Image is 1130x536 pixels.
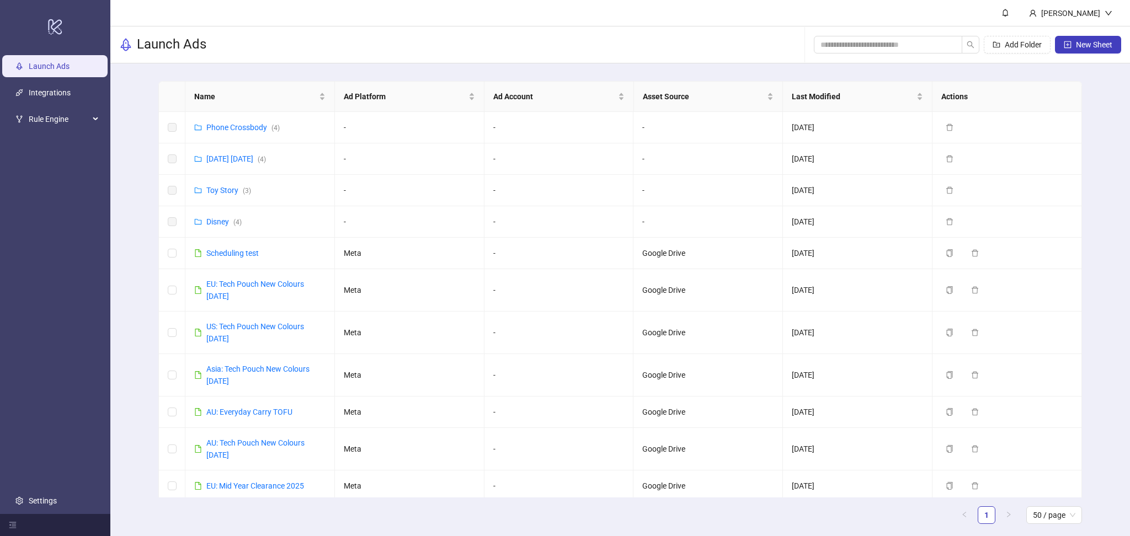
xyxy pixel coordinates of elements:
[946,329,953,336] span: copy
[29,62,70,71] a: Launch Ads
[956,506,973,524] button: left
[194,329,202,336] span: file
[946,445,953,453] span: copy
[9,521,17,529] span: menu-fold
[206,438,305,459] a: AU: Tech Pouch New Colours [DATE]
[194,155,202,163] span: folder
[932,82,1082,112] th: Actions
[335,143,484,175] td: -
[258,156,266,163] span: ( 4 )
[335,312,484,354] td: Meta
[633,238,783,269] td: Google Drive
[484,354,634,396] td: -
[1029,9,1037,17] span: user
[344,90,466,103] span: Ad Platform
[29,496,57,505] a: Settings
[484,143,634,175] td: -
[243,187,251,195] span: ( 3 )
[971,408,979,416] span: delete
[484,396,634,428] td: -
[993,41,1000,49] span: folder-add
[335,112,484,143] td: -
[633,354,783,396] td: Google Drive
[967,41,974,49] span: search
[206,408,292,416] a: AU: Everyday Carry TOFU
[783,312,932,354] td: [DATE]
[783,354,932,396] td: [DATE]
[946,286,953,294] span: copy
[971,249,979,257] span: delete
[956,506,973,524] li: Previous Page
[783,238,932,269] td: [DATE]
[335,269,484,312] td: Meta
[194,186,202,194] span: folder
[633,206,783,238] td: -
[783,206,932,238] td: [DATE]
[206,280,304,301] a: EU: Tech Pouch New Colours [DATE]
[194,249,202,257] span: file
[1026,506,1082,524] div: Page Size
[1033,507,1075,523] span: 50 / page
[1105,9,1112,17] span: down
[206,249,259,258] a: Scheduling test
[335,470,484,502] td: Meta
[335,354,484,396] td: Meta
[335,238,484,269] td: Meta
[206,481,304,490] a: EU: Mid Year Clearance 2025
[783,428,932,470] td: [DATE]
[335,82,484,112] th: Ad Platform
[971,445,979,453] span: delete
[946,218,953,226] span: delete
[1064,41,1072,49] span: plus-square
[633,112,783,143] td: -
[633,175,783,206] td: -
[206,322,304,343] a: US: Tech Pouch New Colours [DATE]
[1000,506,1017,524] button: right
[194,445,202,453] span: file
[971,371,979,379] span: delete
[29,108,89,130] span: Rule Engine
[946,371,953,379] span: copy
[1055,36,1121,53] button: New Sheet
[946,186,953,194] span: delete
[194,482,202,490] span: file
[484,238,634,269] td: -
[484,470,634,502] td: -
[1005,511,1012,518] span: right
[971,286,979,294] span: delete
[633,428,783,470] td: Google Drive
[946,155,953,163] span: delete
[206,365,310,385] a: Asia: Tech Pouch New Colours [DATE]
[194,218,202,226] span: folder
[194,286,202,294] span: file
[484,206,634,238] td: -
[971,482,979,490] span: delete
[233,218,242,226] span: ( 4 )
[484,82,634,112] th: Ad Account
[484,175,634,206] td: -
[15,115,23,123] span: fork
[185,82,335,112] th: Name
[978,506,995,524] li: 1
[633,312,783,354] td: Google Drive
[484,112,634,143] td: -
[946,408,953,416] span: copy
[946,124,953,131] span: delete
[634,82,783,112] th: Asset Source
[1076,40,1112,49] span: New Sheet
[633,470,783,502] td: Google Drive
[978,507,995,523] a: 1
[961,511,968,518] span: left
[633,143,783,175] td: -
[484,428,634,470] td: -
[335,428,484,470] td: Meta
[194,90,317,103] span: Name
[137,36,206,53] h3: Launch Ads
[946,249,953,257] span: copy
[783,396,932,428] td: [DATE]
[1037,7,1105,19] div: [PERSON_NAME]
[335,396,484,428] td: Meta
[493,90,616,103] span: Ad Account
[1001,9,1009,17] span: bell
[484,312,634,354] td: -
